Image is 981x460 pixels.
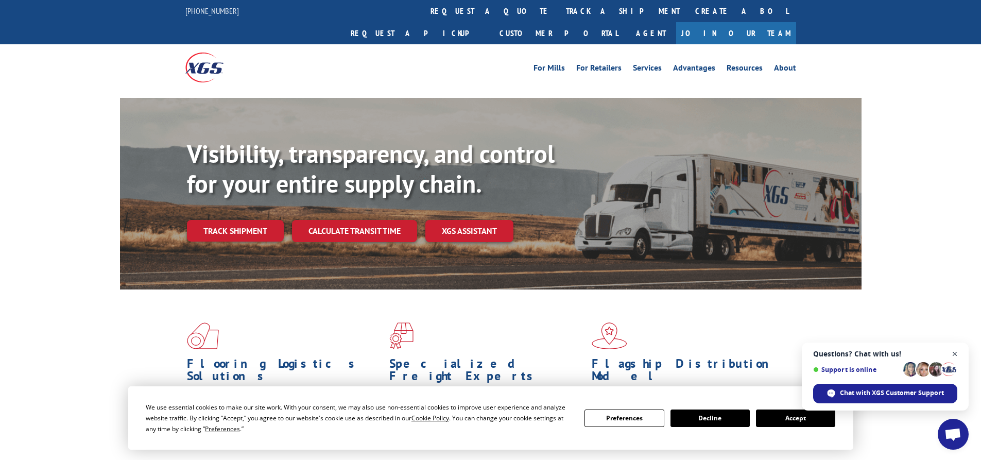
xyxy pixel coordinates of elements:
a: Agent [626,22,676,44]
span: Preferences [205,424,240,433]
span: Close chat [949,348,961,361]
button: Preferences [584,410,664,427]
a: Customer Portal [492,22,626,44]
img: xgs-icon-focused-on-flooring-red [389,322,414,349]
h1: Flooring Logistics Solutions [187,357,382,387]
span: Support is online [813,366,900,373]
a: About [774,64,796,75]
button: Decline [670,410,750,427]
img: xgs-icon-flagship-distribution-model-red [592,322,627,349]
img: xgs-icon-total-supply-chain-intelligence-red [187,322,219,349]
h1: Flagship Distribution Model [592,357,786,387]
h1: Specialized Freight Experts [389,357,584,387]
div: We use essential cookies to make our site work. With your consent, we may also use non-essential ... [146,402,572,434]
div: Cookie Consent Prompt [128,386,853,450]
a: Services [633,64,662,75]
span: Questions? Chat with us! [813,350,957,358]
a: Resources [727,64,763,75]
a: Track shipment [187,220,284,242]
button: Accept [756,410,835,427]
a: Advantages [673,64,715,75]
a: Calculate transit time [292,220,417,242]
b: Visibility, transparency, and control for your entire supply chain. [187,138,555,199]
a: Request a pickup [343,22,492,44]
div: Chat with XGS Customer Support [813,384,957,403]
a: XGS ASSISTANT [425,220,513,242]
div: Open chat [938,419,969,450]
a: For Mills [533,64,565,75]
a: [PHONE_NUMBER] [185,6,239,16]
span: Chat with XGS Customer Support [840,388,944,398]
a: For Retailers [576,64,622,75]
span: Cookie Policy [411,414,449,422]
a: Join Our Team [676,22,796,44]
